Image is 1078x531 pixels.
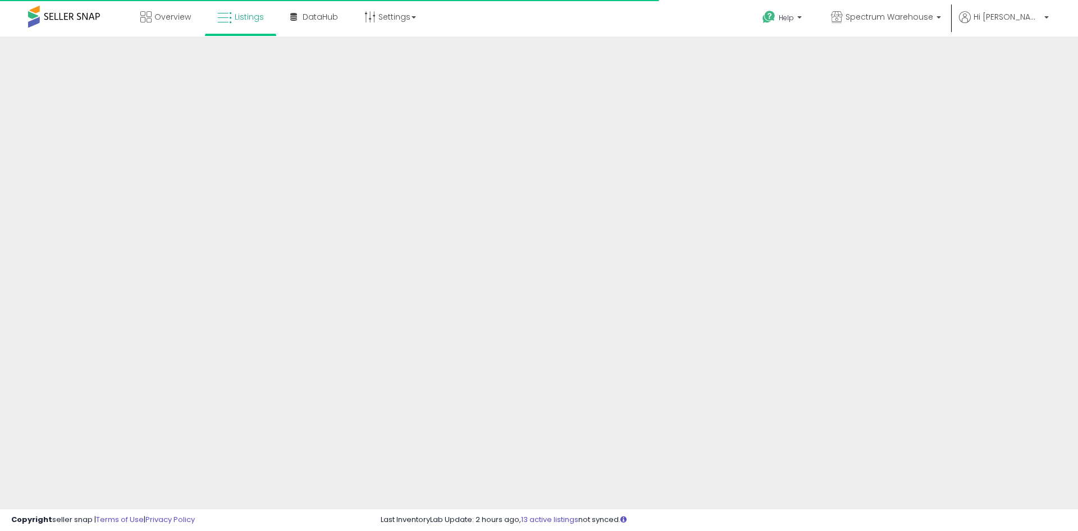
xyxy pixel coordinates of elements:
[154,11,191,22] span: Overview
[959,11,1049,37] a: Hi [PERSON_NAME]
[235,11,264,22] span: Listings
[303,11,338,22] span: DataHub
[974,11,1041,22] span: Hi [PERSON_NAME]
[753,2,813,37] a: Help
[779,13,794,22] span: Help
[762,10,776,24] i: Get Help
[846,11,933,22] span: Spectrum Warehouse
